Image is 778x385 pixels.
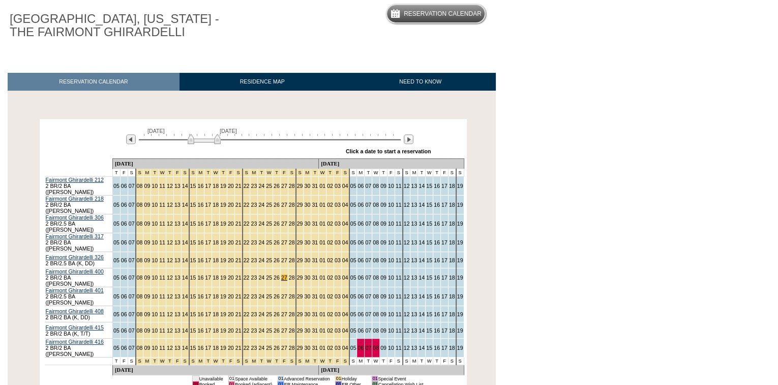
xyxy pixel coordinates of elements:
a: 07 [129,293,135,299]
a: 25 [266,274,272,281]
a: 18 [449,257,455,263]
a: 26 [274,274,280,281]
a: 16 [434,183,440,189]
a: 10 [388,274,394,281]
a: 12 [167,257,173,263]
img: Next [404,134,413,144]
a: 21 [235,202,242,208]
a: 10 [152,257,158,263]
a: 12 [167,274,173,281]
a: 15 [190,221,196,227]
a: 31 [312,239,318,245]
a: 07 [365,239,371,245]
a: 17 [441,221,447,227]
a: 17 [441,257,447,263]
a: 07 [365,221,371,227]
a: 13 [174,239,181,245]
a: 17 [441,274,447,281]
a: 30 [304,221,310,227]
a: 15 [426,257,432,263]
a: 17 [441,202,447,208]
a: 08 [137,183,143,189]
a: 02 [327,239,333,245]
a: 24 [258,202,264,208]
a: 22 [244,202,250,208]
a: 27 [281,239,287,245]
a: 07 [365,202,371,208]
a: 31 [312,183,318,189]
a: 04 [342,183,348,189]
a: 31 [312,202,318,208]
a: 07 [365,183,371,189]
a: 10 [388,202,394,208]
a: 10 [152,221,158,227]
a: 12 [404,257,410,263]
a: 06 [357,274,364,281]
a: 14 [418,274,425,281]
a: 06 [121,183,127,189]
a: 18 [213,221,219,227]
a: 16 [197,183,203,189]
a: 03 [335,221,341,227]
a: 14 [418,257,425,263]
a: 10 [388,239,394,245]
a: 26 [274,202,280,208]
a: 07 [129,183,135,189]
a: 16 [197,202,203,208]
a: 18 [449,274,455,281]
a: 06 [357,221,364,227]
a: 09 [380,221,386,227]
a: 07 [129,202,135,208]
a: 24 [258,274,264,281]
a: 14 [418,221,425,227]
a: 27 [281,274,287,281]
a: Fairmont Ghirardelli 326 [46,254,104,260]
a: 30 [304,239,310,245]
a: 24 [258,221,264,227]
a: 05 [113,221,119,227]
a: 19 [220,183,226,189]
a: 28 [289,221,295,227]
a: 06 [121,239,127,245]
a: 14 [418,239,425,245]
a: 26 [274,239,280,245]
a: 19 [220,257,226,263]
a: 30 [304,274,310,281]
a: 25 [266,183,272,189]
a: 13 [411,239,417,245]
a: 15 [190,293,196,299]
a: 21 [235,221,242,227]
a: Fairmont Ghirardelli 306 [46,214,104,221]
a: 17 [205,202,211,208]
a: 14 [182,221,188,227]
a: 12 [167,239,173,245]
a: 06 [357,257,364,263]
a: 30 [304,257,310,263]
a: 15 [190,274,196,281]
a: 10 [388,257,394,263]
a: 02 [327,183,333,189]
a: 09 [380,202,386,208]
a: 12 [167,183,173,189]
a: 09 [144,221,150,227]
a: 10 [152,274,158,281]
a: 13 [411,221,417,227]
a: 12 [404,202,410,208]
a: 08 [137,257,143,263]
a: 29 [297,274,303,281]
a: 16 [434,202,440,208]
a: 13 [411,257,417,263]
a: 08 [373,183,379,189]
a: 01 [319,274,325,281]
a: 14 [418,202,425,208]
a: 08 [373,221,379,227]
a: 02 [327,202,333,208]
a: 20 [228,257,234,263]
a: 29 [297,183,303,189]
a: 17 [441,183,447,189]
a: 16 [434,257,440,263]
a: 10 [388,221,394,227]
a: 25 [266,202,272,208]
a: Fairmont Ghirardelli 218 [46,196,104,202]
a: 16 [434,274,440,281]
